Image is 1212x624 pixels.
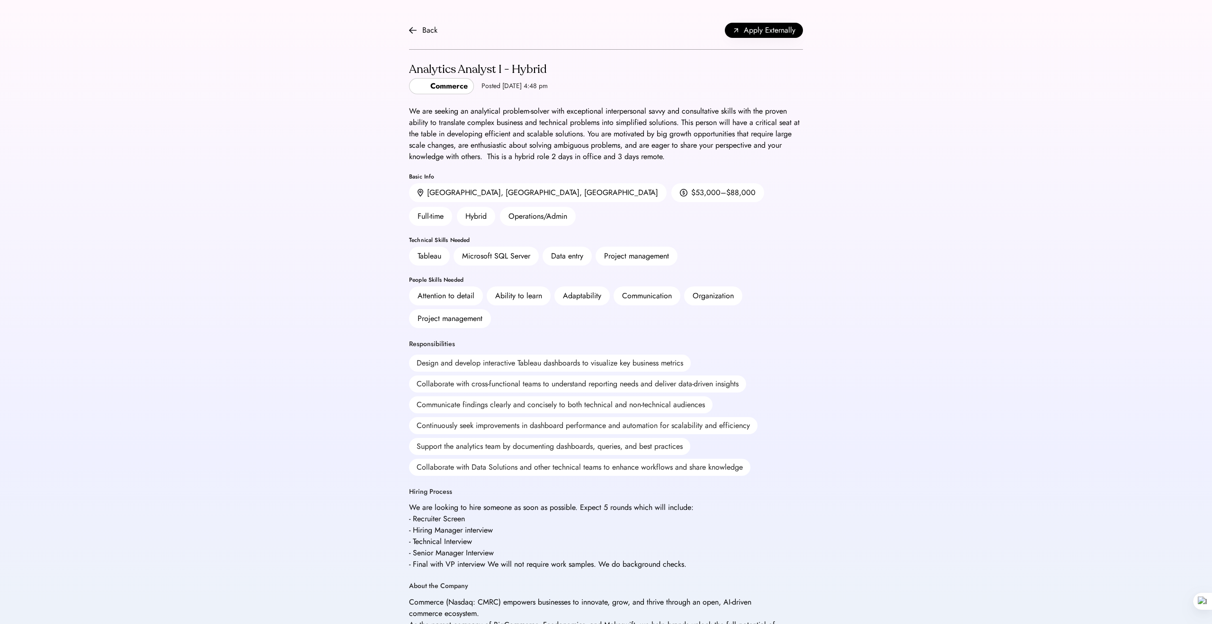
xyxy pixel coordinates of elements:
[409,339,455,349] div: Responsibilities
[551,250,583,262] div: Data entry
[418,250,441,262] div: Tableau
[409,207,452,226] div: Full-time
[409,174,803,179] div: Basic Info
[725,23,803,38] button: Apply Externally
[418,189,423,197] img: location.svg
[409,375,746,392] div: Collaborate with cross-functional teams to understand reporting needs and deliver data-driven ins...
[430,80,468,92] div: Commerce
[409,459,750,476] div: Collaborate with Data Solutions and other technical teams to enhance workflows and share knowledge
[691,187,756,198] div: $53,000–$88,000
[409,581,468,591] div: About the Company
[622,290,672,302] div: Communication
[409,396,713,413] div: Communicate findings clearly and concisely to both technical and non-technical audiences
[409,277,803,283] div: People Skills Needed
[409,237,803,243] div: Technical Skills Needed
[427,187,658,198] div: [GEOGRAPHIC_DATA], [GEOGRAPHIC_DATA], [GEOGRAPHIC_DATA]
[409,487,452,497] div: Hiring Process
[418,313,482,324] div: Project management
[744,25,795,36] span: Apply Externally
[500,207,576,226] div: Operations/Admin
[409,438,690,455] div: Support the analytics team by documenting dashboards, queries, and best practices
[409,106,803,162] div: We are seeking an analytical problem-solver with exceptional interpersonal savvy and consultative...
[457,207,495,226] div: Hybrid
[409,62,548,77] div: Analytics Analyst I - Hybrid
[495,290,542,302] div: Ability to learn
[409,27,417,34] img: arrow-back.svg
[409,417,757,434] div: Continuously seek improvements in dashboard performance and automation for scalability and effici...
[415,80,427,92] img: yH5BAEAAAAALAAAAAABAAEAAAIBRAA7
[422,25,437,36] div: Back
[409,502,694,570] div: We are looking to hire someone as soon as possible. Expect 5 rounds which will include: - Recruit...
[409,355,691,372] div: Design and develop interactive Tableau dashboards to visualize key business metrics
[693,290,734,302] div: Organization
[462,250,530,262] div: Microsoft SQL Server
[418,290,474,302] div: Attention to detail
[481,81,548,91] div: Posted [DATE] 4:48 pm
[563,290,601,302] div: Adaptability
[604,250,669,262] div: Project management
[680,188,687,197] img: money.svg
